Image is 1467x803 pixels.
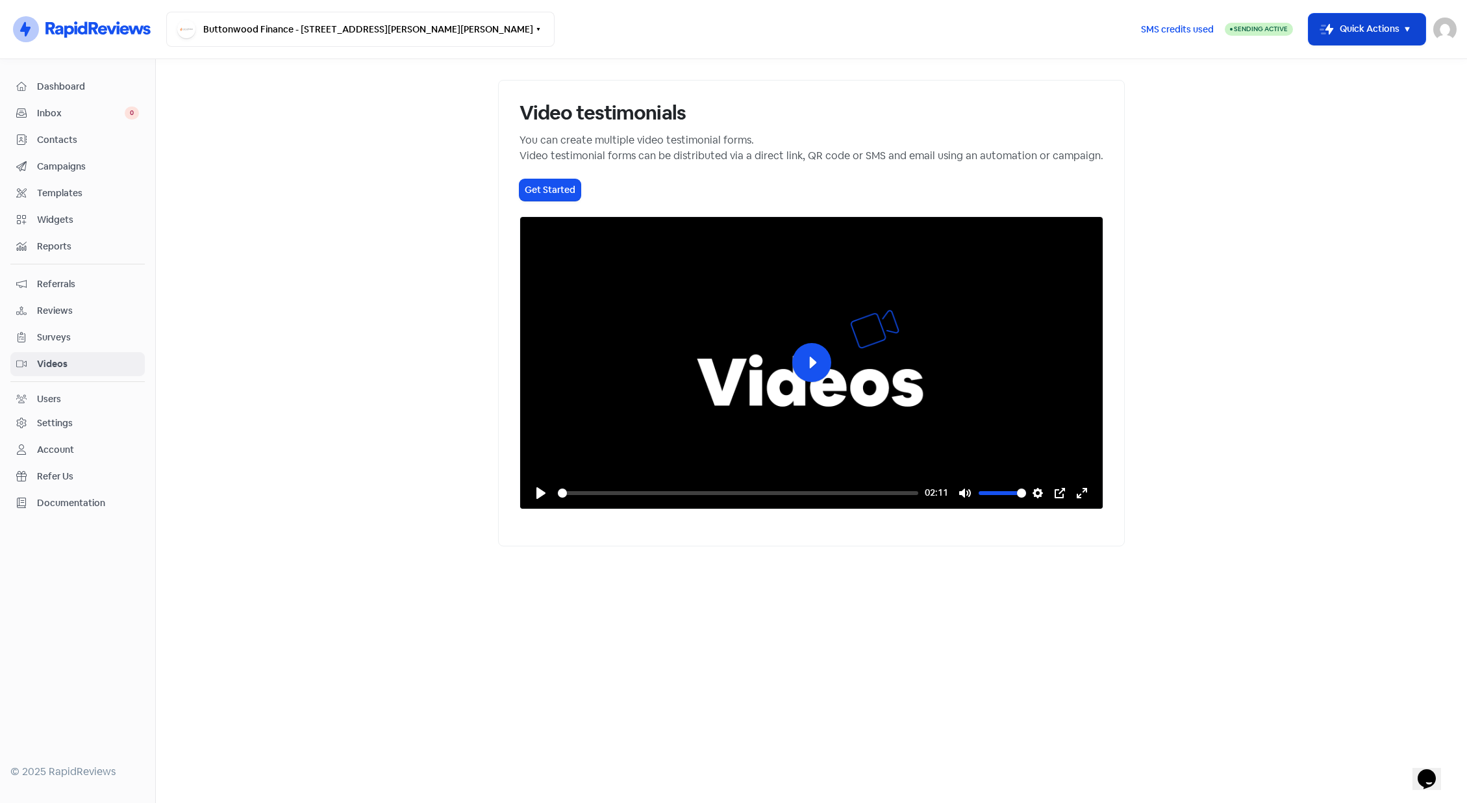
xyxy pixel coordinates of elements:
span: Surveys [37,331,139,344]
a: Dashboard [10,75,145,99]
button: Play [531,483,551,503]
a: Refer Us [10,465,145,489]
a: Users [10,387,145,411]
button: Get Started [520,179,581,201]
span: Inbox [37,107,125,120]
span: Widgets [37,213,139,227]
div: Current time [925,485,948,501]
a: Account [10,438,145,462]
a: Referrals [10,272,145,296]
a: Settings [10,411,145,435]
span: Refer Us [37,470,139,483]
a: Templates [10,181,145,205]
div: Settings [37,416,73,430]
input: Seek [558,487,918,500]
span: Dashboard [37,80,139,94]
button: Quick Actions [1309,14,1425,45]
a: Reviews [10,299,145,323]
a: Reports [10,235,145,259]
div: © 2025 RapidReviews [10,764,145,780]
span: 0 [125,107,139,120]
span: Documentation [37,496,139,510]
a: Inbox 0 [10,101,145,125]
span: Reviews [37,304,139,318]
img: User [1433,18,1457,41]
span: Videos [37,357,139,371]
a: Sending Active [1225,21,1293,37]
input: Volume [979,487,1026,500]
a: Contacts [10,128,145,152]
div: Users [37,392,61,406]
span: Sending Active [1234,25,1288,33]
a: Videos [10,352,145,376]
a: Campaigns [10,155,145,179]
span: Campaigns [37,160,139,173]
a: SMS credits used [1130,21,1225,35]
span: Contacts [37,133,139,147]
a: Surveys [10,325,145,350]
button: Play [792,343,831,382]
iframe: chat widget [1412,751,1454,790]
div: You can create multiple video testimonial forms. Video testimonial forms can be distributed via a... [520,133,1103,164]
span: SMS credits used [1141,23,1214,36]
a: Documentation [10,491,145,515]
span: Templates [37,186,139,200]
button: Buttonwood Finance - [STREET_ADDRESS][PERSON_NAME][PERSON_NAME] [166,12,555,47]
h1: Video testimonials [520,101,1103,125]
span: Reports [37,240,139,253]
a: Widgets [10,208,145,232]
div: Account [37,443,74,457]
span: Referrals [37,277,139,291]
